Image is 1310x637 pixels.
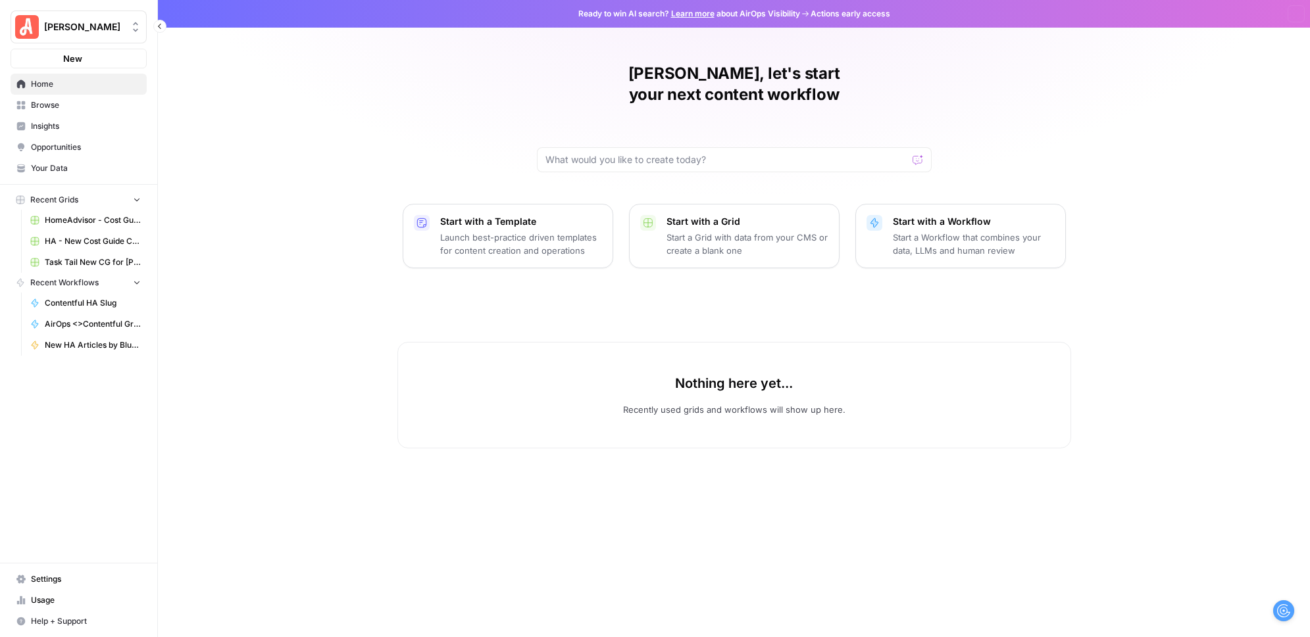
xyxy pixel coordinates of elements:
[31,141,141,153] span: Opportunities
[545,153,907,166] input: What would you like to create today?
[578,8,800,20] span: Ready to win AI search? about AirOps Visibility
[31,615,141,627] span: Help + Support
[811,8,890,20] span: Actions early access
[11,74,147,95] a: Home
[893,231,1055,257] p: Start a Workflow that combines your data, LLMs and human review
[11,95,147,116] a: Browse
[403,204,613,268] button: Start with a TemplateLaunch best-practice driven templates for content creation and operations
[31,594,141,606] span: Usage
[11,11,147,43] button: Workspace: Angi
[440,231,602,257] p: Launch best-practice driven templates for content creation and operations
[440,215,602,228] p: Start with a Template
[667,215,828,228] p: Start with a Grid
[31,120,141,132] span: Insights
[11,137,147,158] a: Opportunities
[667,231,828,257] p: Start a Grid with data from your CMS or create a blank one
[45,297,141,309] span: Contentful HA Slug
[31,99,141,111] span: Browse
[15,15,39,39] img: Angi Logo
[44,20,124,34] span: [PERSON_NAME]
[24,293,147,314] a: Contentful HA Slug
[629,204,840,268] button: Start with a GridStart a Grid with data from your CMS or create a blank one
[893,215,1055,228] p: Start with a Workflow
[24,335,147,356] a: New HA Articles by Blueprint
[11,158,147,179] a: Your Data
[31,78,141,90] span: Home
[11,590,147,611] a: Usage
[623,403,845,416] p: Recently used grids and workflows will show up here.
[11,611,147,632] button: Help + Support
[24,231,147,252] a: HA - New Cost Guide Creation Grid
[45,214,141,226] span: HomeAdvisor - Cost Guide Updates
[11,116,147,137] a: Insights
[11,273,147,293] button: Recent Workflows
[30,194,78,206] span: Recent Grids
[31,162,141,174] span: Your Data
[537,63,932,105] h1: [PERSON_NAME], let's start your next content workflow
[24,314,147,335] a: AirOps <>Contentful Grouped Answers per Question
[63,52,82,65] span: New
[11,49,147,68] button: New
[30,277,99,289] span: Recent Workflows
[24,252,147,273] a: Task Tail New CG for [PERSON_NAME] Grid
[855,204,1066,268] button: Start with a WorkflowStart a Workflow that combines your data, LLMs and human review
[45,256,141,268] span: Task Tail New CG for [PERSON_NAME] Grid
[31,573,141,585] span: Settings
[11,190,147,210] button: Recent Grids
[11,569,147,590] a: Settings
[45,339,141,351] span: New HA Articles by Blueprint
[45,235,141,247] span: HA - New Cost Guide Creation Grid
[671,9,715,18] a: Learn more
[45,318,141,330] span: AirOps <>Contentful Grouped Answers per Question
[675,374,793,392] p: Nothing here yet...
[24,210,147,231] a: HomeAdvisor - Cost Guide Updates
